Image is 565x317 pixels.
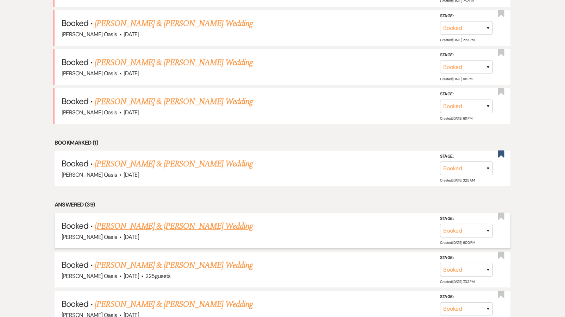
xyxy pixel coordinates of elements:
span: [DATE] [124,171,139,178]
a: [PERSON_NAME] & [PERSON_NAME] Wedding [95,298,252,311]
span: [PERSON_NAME] Oasis [62,171,117,178]
span: Created: [DATE] 1:16 PM [440,77,472,81]
a: [PERSON_NAME] & [PERSON_NAME] Wedding [95,95,252,108]
span: [DATE] [124,233,139,241]
span: Created: [DATE] 3:25 AM [440,178,475,183]
span: Booked [62,298,88,309]
span: [DATE] [124,109,139,116]
span: [DATE] [124,70,139,77]
span: Created: [DATE] 6:00 PM [440,240,475,245]
span: [DATE] [124,272,139,280]
label: Stage: [440,254,493,262]
li: Answered (39) [55,200,511,209]
a: [PERSON_NAME] & [PERSON_NAME] Wedding [95,220,252,233]
span: [PERSON_NAME] Oasis [62,109,117,116]
span: [DATE] [124,31,139,38]
label: Stage: [440,51,493,59]
span: Booked [62,220,88,231]
span: Booked [62,57,88,68]
span: Booked [62,259,88,270]
span: 225 guests [145,272,170,280]
label: Stage: [440,12,493,20]
label: Stage: [440,215,493,223]
span: Created: [DATE] 2:23 PM [440,38,474,42]
span: Created: [DATE] 7:02 PM [440,279,474,284]
span: Booked [62,18,88,28]
label: Stage: [440,293,493,301]
label: Stage: [440,90,493,98]
span: Booked [62,96,88,107]
a: [PERSON_NAME] & [PERSON_NAME] Wedding [95,259,252,272]
span: [PERSON_NAME] Oasis [62,31,117,38]
a: [PERSON_NAME] & [PERSON_NAME] Wedding [95,17,252,30]
span: [PERSON_NAME] Oasis [62,272,117,280]
a: [PERSON_NAME] & [PERSON_NAME] Wedding [95,56,252,69]
span: [PERSON_NAME] Oasis [62,70,117,77]
a: [PERSON_NAME] & [PERSON_NAME] Wedding [95,158,252,170]
span: Booked [62,158,88,169]
span: Created: [DATE] 6:11 PM [440,116,472,121]
span: [PERSON_NAME] Oasis [62,233,117,241]
label: Stage: [440,153,493,160]
li: Bookmarked (1) [55,138,511,147]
